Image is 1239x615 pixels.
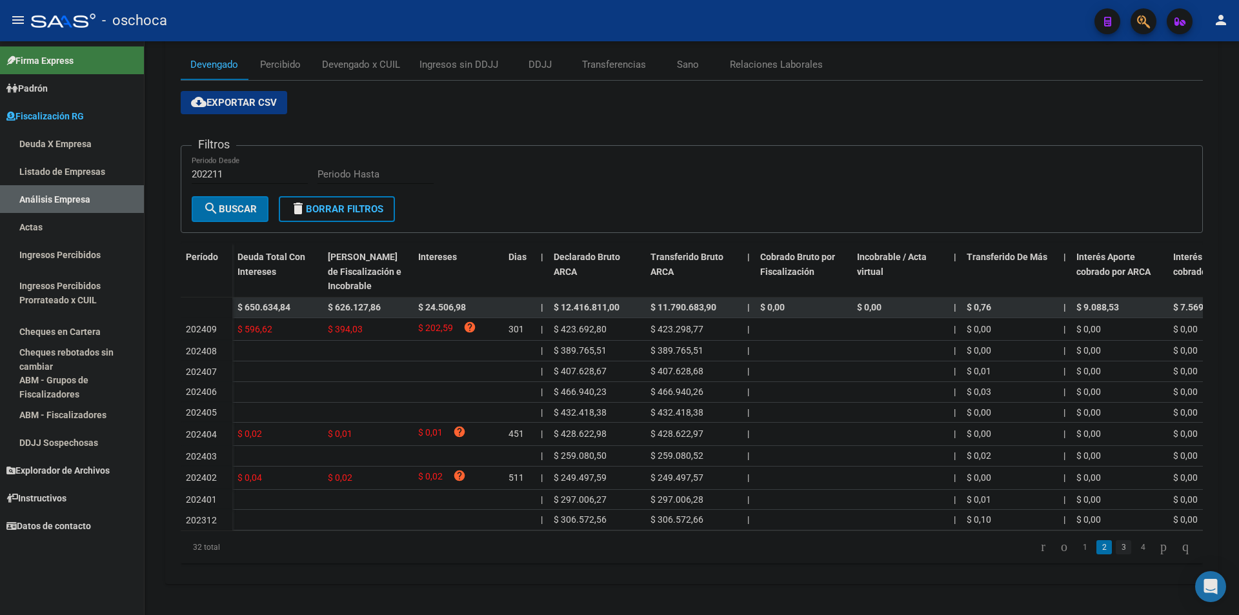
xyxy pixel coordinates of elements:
[203,201,219,216] mat-icon: search
[322,57,400,72] div: Devengado x CUIL
[1173,428,1198,439] span: $ 0,00
[192,196,268,222] button: Buscar
[192,136,236,154] h3: Filtros
[541,514,543,525] span: |
[186,515,217,525] span: 202312
[747,494,749,505] span: |
[10,12,26,28] mat-icon: menu
[1173,345,1198,356] span: $ 0,00
[852,243,949,300] datatable-header-cell: Incobrable / Acta virtual
[554,252,620,277] span: Declarado Bruto ARCA
[418,321,453,338] span: $ 202,59
[1154,540,1173,554] a: go to next page
[747,450,749,461] span: |
[747,514,749,525] span: |
[190,57,238,72] div: Devengado
[650,324,703,334] span: $ 423.298,77
[232,243,323,300] datatable-header-cell: Deuda Total Con Intereses
[962,243,1058,300] datatable-header-cell: Transferido De Más
[541,387,543,397] span: |
[1114,536,1133,558] li: page 3
[1173,472,1198,483] span: $ 0,00
[6,81,48,96] span: Padrón
[1055,540,1073,554] a: go to previous page
[954,428,956,439] span: |
[1173,324,1198,334] span: $ 0,00
[677,57,699,72] div: Sano
[1063,387,1065,397] span: |
[1096,540,1112,554] a: 2
[181,531,383,563] div: 32 total
[186,387,217,397] span: 202406
[541,302,543,312] span: |
[747,428,749,439] span: |
[418,252,457,262] span: Intereses
[186,346,217,356] span: 202408
[967,472,991,483] span: $ 0,00
[1076,324,1101,334] span: $ 0,00
[967,302,991,312] span: $ 0,76
[1173,494,1198,505] span: $ 0,00
[954,324,956,334] span: |
[453,425,466,438] i: help
[747,252,750,262] span: |
[1076,345,1101,356] span: $ 0,00
[755,243,852,300] datatable-header-cell: Cobrado Bruto por Fiscalización
[1076,302,1119,312] span: $ 9.088,53
[237,472,262,483] span: $ 0,04
[954,366,956,376] span: |
[1094,536,1114,558] li: page 2
[1063,428,1065,439] span: |
[554,345,607,356] span: $ 389.765,51
[191,94,206,110] mat-icon: cloud_download
[554,472,607,483] span: $ 249.497,59
[747,324,749,334] span: |
[967,407,991,418] span: $ 0,00
[549,243,645,300] datatable-header-cell: Declarado Bruto ARCA
[1076,366,1101,376] span: $ 0,00
[554,450,607,461] span: $ 259.080,50
[582,57,646,72] div: Transferencias
[967,252,1047,262] span: Transferido De Más
[290,203,383,215] span: Borrar Filtros
[1076,407,1101,418] span: $ 0,00
[1063,252,1066,262] span: |
[650,366,703,376] span: $ 407.628,68
[747,472,749,483] span: |
[1076,428,1101,439] span: $ 0,00
[760,302,785,312] span: $ 0,00
[237,302,290,312] span: $ 650.634,84
[1173,302,1216,312] span: $ 7.569,18
[279,196,395,222] button: Borrar Filtros
[954,345,956,356] span: |
[554,302,619,312] span: $ 12.416.811,00
[6,519,91,533] span: Datos de contacto
[645,243,742,300] datatable-header-cell: Transferido Bruto ARCA
[1213,12,1229,28] mat-icon: person
[650,494,703,505] span: $ 297.006,28
[1071,243,1168,300] datatable-header-cell: Interés Aporte cobrado por ARCA
[290,201,306,216] mat-icon: delete
[203,203,257,215] span: Buscar
[1063,514,1065,525] span: |
[1076,472,1101,483] span: $ 0,00
[1176,540,1194,554] a: go to last page
[742,243,755,300] datatable-header-cell: |
[102,6,167,35] span: - oschoca
[554,324,607,334] span: $ 423.692,80
[1063,366,1065,376] span: |
[541,407,543,418] span: |
[554,366,607,376] span: $ 407.628,67
[1133,536,1153,558] li: page 4
[260,57,301,72] div: Percibido
[554,428,607,439] span: $ 428.622,98
[857,302,881,312] span: $ 0,00
[747,302,750,312] span: |
[954,450,956,461] span: |
[541,324,543,334] span: |
[237,252,305,277] span: Deuda Total Con Intereses
[554,514,607,525] span: $ 306.572,56
[650,407,703,418] span: $ 432.418,38
[967,514,991,525] span: $ 0,10
[967,366,991,376] span: $ 0,01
